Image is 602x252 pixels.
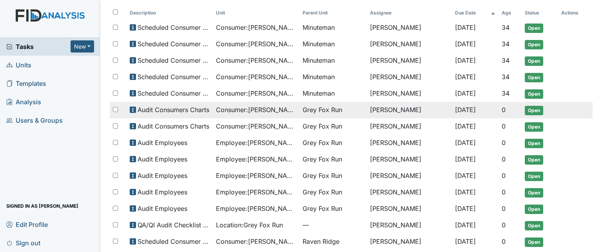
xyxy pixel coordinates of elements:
th: Toggle SortBy [299,6,367,20]
span: [DATE] [455,56,476,64]
span: Open [525,106,543,115]
span: 34 [502,40,510,48]
td: [PERSON_NAME] [367,85,451,102]
span: Scheduled Consumer Chart Review [138,39,210,49]
span: Open [525,73,543,82]
td: [PERSON_NAME] [367,69,451,85]
span: [DATE] [455,205,476,212]
span: Audit Consumers Charts [138,105,209,114]
td: [PERSON_NAME] [367,151,451,168]
span: Open [525,122,543,132]
span: [DATE] [455,73,476,81]
span: [DATE] [455,155,476,163]
span: 0 [502,188,506,196]
span: Grey Fox Run [303,204,342,213]
td: [PERSON_NAME] [367,118,451,135]
span: Minuteman [303,56,335,65]
td: [PERSON_NAME] [367,20,451,36]
td: [PERSON_NAME] [367,135,451,151]
span: [DATE] [455,122,476,130]
span: Employee : [PERSON_NAME] [216,171,296,180]
span: Audit Employees [138,154,187,164]
span: 0 [502,139,506,147]
span: Consumer : [PERSON_NAME] [216,121,296,131]
span: Scheduled Consumer Chart Review [138,89,210,98]
td: [PERSON_NAME] [367,184,451,201]
input: Toggle All Rows Selected [113,9,118,15]
span: Users & Groups [6,114,63,126]
span: 34 [502,56,510,64]
span: 34 [502,89,510,97]
span: [DATE] [455,188,476,196]
td: [PERSON_NAME] [367,53,451,69]
span: Edit Profile [6,218,48,230]
span: 0 [502,122,506,130]
span: Consumer : [PERSON_NAME] [216,105,296,114]
span: Consumer : [PERSON_NAME] [216,39,296,49]
span: Consumer : [PERSON_NAME] [216,56,296,65]
span: Consumer : [PERSON_NAME][GEOGRAPHIC_DATA] [216,23,296,32]
span: Consumer : [PERSON_NAME] [216,72,296,82]
span: Open [525,205,543,214]
span: Audit Employees [138,171,187,180]
span: — [303,220,364,230]
span: Templates [6,77,46,89]
span: Analysis [6,96,41,108]
span: Open [525,89,543,99]
span: QA/QI Audit Checklist (ICF) [138,220,210,230]
span: Open [525,188,543,198]
span: Minuteman [303,23,335,32]
th: Toggle SortBy [127,6,213,20]
span: Minuteman [303,89,335,98]
span: [DATE] [455,24,476,31]
th: Toggle SortBy [522,6,558,20]
span: Minuteman [303,39,335,49]
span: Open [525,56,543,66]
span: Audit Employees [138,204,187,213]
span: Employee : [PERSON_NAME] [216,138,296,147]
span: Minuteman [303,72,335,82]
span: Scheduled Consumer Chart Review [138,23,210,32]
span: Open [525,40,543,49]
span: Scheduled Consumer Chart Review [138,56,210,65]
span: Units [6,59,31,71]
span: Audit Consumers Charts [138,121,209,131]
span: Open [525,172,543,181]
span: Sign out [6,237,40,249]
span: 0 [502,106,506,114]
span: Open [525,155,543,165]
th: Toggle SortBy [499,6,522,20]
span: 0 [502,205,506,212]
td: [PERSON_NAME] [367,36,451,53]
span: Open [525,24,543,33]
span: Grey Fox Run [303,105,342,114]
span: Grey Fox Run [303,138,342,147]
span: Consumer : [PERSON_NAME] [216,237,296,246]
span: Grey Fox Run [303,171,342,180]
span: Open [525,221,543,230]
span: [DATE] [455,237,476,245]
a: Tasks [6,42,71,51]
td: [PERSON_NAME] [367,234,451,250]
span: Grey Fox Run [303,121,342,131]
span: 0 [502,155,506,163]
span: [DATE] [455,221,476,229]
span: [DATE] [455,106,476,114]
span: Grey Fox Run [303,187,342,197]
td: [PERSON_NAME] [367,168,451,184]
span: [DATE] [455,172,476,179]
td: [PERSON_NAME] [367,102,451,118]
span: 0 [502,221,506,229]
td: [PERSON_NAME] [367,217,451,234]
span: Raven Ridge [303,237,339,246]
th: Assignee [367,6,451,20]
span: 34 [502,73,510,81]
span: [DATE] [455,40,476,48]
th: Toggle SortBy [213,6,299,20]
span: Scheduled Consumer Chart Review [138,72,210,82]
span: Grey Fox Run [303,154,342,164]
span: Signed in as [PERSON_NAME] [6,200,78,212]
span: Audit Employees [138,138,187,147]
span: Audit Employees [138,187,187,197]
span: 0 [502,172,506,179]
